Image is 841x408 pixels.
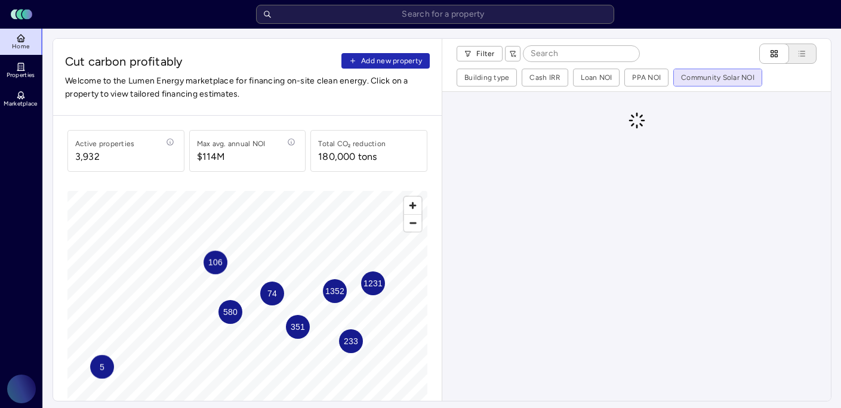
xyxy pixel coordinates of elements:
[404,215,421,231] span: Zoom out
[260,282,284,305] div: Map marker
[344,335,358,348] span: 233
[476,48,495,60] span: Filter
[522,69,568,86] button: Cash IRR
[286,315,310,339] div: Map marker
[457,69,516,86] button: Building type
[7,72,35,79] span: Properties
[325,285,344,298] span: 1352
[256,5,614,24] input: Search for a property
[223,305,238,319] span: 580
[204,251,227,274] div: Map marker
[291,320,305,333] span: 351
[197,138,266,150] div: Max avg. annual NOI
[574,69,619,86] button: Loan NOI
[404,214,421,231] button: Zoom out
[625,69,668,86] button: PPA NOI
[65,53,337,70] span: Cut carbon profitably
[339,329,363,353] div: Map marker
[318,138,386,150] div: Total CO₂ reduction
[523,46,639,61] input: Search
[208,256,223,269] span: 106
[759,44,789,64] button: Cards view
[363,277,383,290] span: 1231
[361,55,422,67] span: Add new property
[681,72,754,84] div: Community Solar NOI
[100,360,104,373] span: 5
[674,69,762,86] button: Community Solar NOI
[581,72,612,84] div: Loan NOI
[529,72,560,84] div: Cash IRR
[464,72,509,84] div: Building type
[75,138,134,150] div: Active properties
[341,53,430,69] button: Add new property
[197,150,266,164] span: $114M
[4,100,37,107] span: Marketplace
[361,271,385,295] div: Map marker
[267,287,277,300] span: 74
[404,197,421,214] button: Zoom in
[12,43,29,50] span: Home
[777,44,817,64] button: List view
[457,46,503,61] button: Filter
[65,75,430,101] span: Welcome to the Lumen Energy marketplace for financing on-site clean energy. Click on a property t...
[218,300,242,324] div: Map marker
[318,150,377,164] div: 180,000 tons
[632,72,661,84] div: PPA NOI
[90,355,114,379] div: Map marker
[75,150,134,164] span: 3,932
[323,279,347,303] div: Map marker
